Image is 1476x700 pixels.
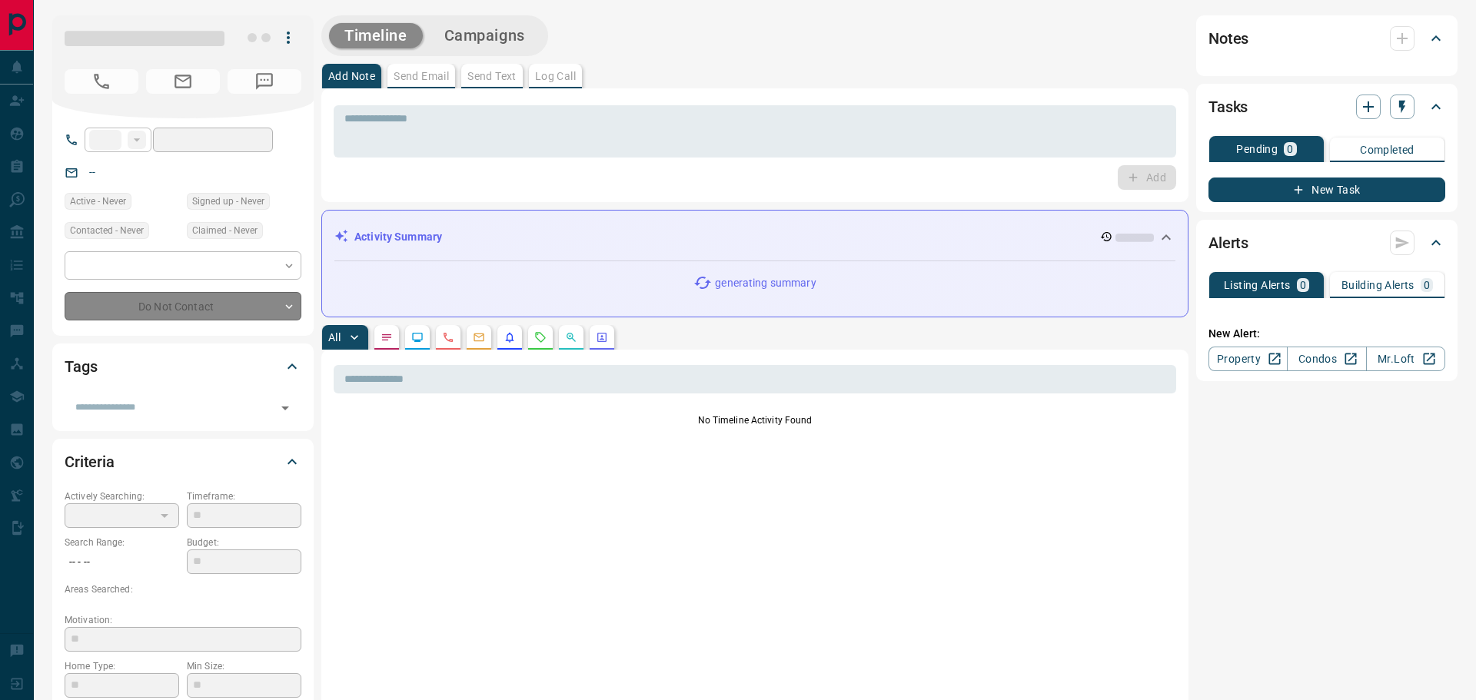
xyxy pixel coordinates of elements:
p: Completed [1360,144,1414,155]
div: Criteria [65,443,301,480]
p: generating summary [715,275,816,291]
p: No Timeline Activity Found [334,413,1176,427]
p: Activity Summary [354,229,442,245]
h2: Tags [65,354,97,379]
p: Min Size: [187,659,301,673]
p: All [328,332,341,343]
p: Search Range: [65,536,179,549]
svg: Agent Actions [596,331,608,343]
p: Add Note [328,71,375,81]
a: Condos [1287,347,1366,371]
p: Pending [1236,144,1278,154]
span: Claimed - Never [192,223,258,238]
span: Signed up - Never [192,194,264,209]
svg: Emails [473,331,485,343]
p: Home Type: [65,659,179,673]
p: Actively Searching: [65,489,179,503]
h2: Notes [1208,26,1248,51]
button: Campaigns [429,23,540,48]
svg: Lead Browsing Activity [411,331,424,343]
p: Building Alerts [1341,280,1414,290]
svg: Calls [442,331,454,343]
button: New Task [1208,177,1445,202]
p: Budget: [187,536,301,549]
svg: Listing Alerts [504,331,516,343]
p: -- - -- [65,549,179,575]
h2: Tasks [1208,95,1248,119]
p: 0 [1300,280,1306,290]
p: New Alert: [1208,326,1445,342]
h2: Alerts [1208,231,1248,255]
p: Listing Alerts [1224,280,1291,290]
div: Alerts [1208,224,1445,261]
h2: Criteria [65,450,115,474]
span: Active - Never [70,194,126,209]
svg: Requests [534,331,547,343]
p: Timeframe: [187,489,301,503]
p: 0 [1424,280,1430,290]
span: No Number [228,69,301,94]
span: Contacted - Never [70,223,144,238]
span: No Email [146,69,220,94]
svg: Opportunities [565,331,577,343]
div: Tags [65,348,301,385]
p: 0 [1287,144,1293,154]
div: Do Not Contact [65,292,301,320]
span: No Number [65,69,138,94]
div: Notes [1208,20,1445,57]
div: Tasks [1208,88,1445,125]
a: Property [1208,347,1288,371]
a: -- [89,166,95,178]
button: Timeline [329,23,423,48]
a: Mr.Loft [1366,347,1445,371]
p: Areas Searched: [65,582,301,596]
p: Motivation: [65,613,301,627]
button: Open [274,397,296,419]
div: Activity Summary [334,223,1175,251]
svg: Notes [381,331,393,343]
